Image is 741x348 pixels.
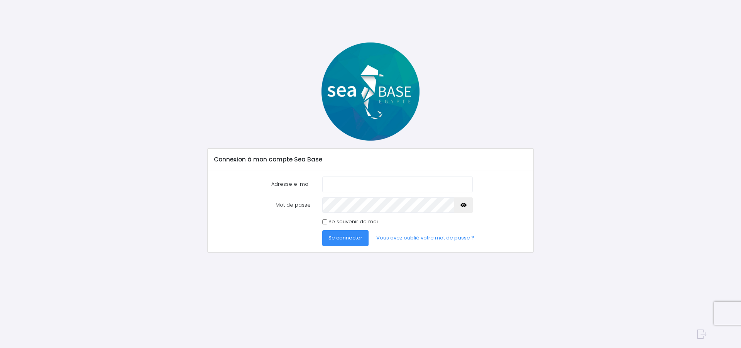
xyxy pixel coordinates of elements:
[370,230,480,246] a: Vous avez oublié votre mot de passe ?
[328,218,378,226] label: Se souvenir de moi
[208,149,533,170] div: Connexion à mon compte Sea Base
[208,197,316,213] label: Mot de passe
[328,234,362,241] span: Se connecter
[322,230,369,246] button: Se connecter
[208,177,316,192] label: Adresse e-mail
